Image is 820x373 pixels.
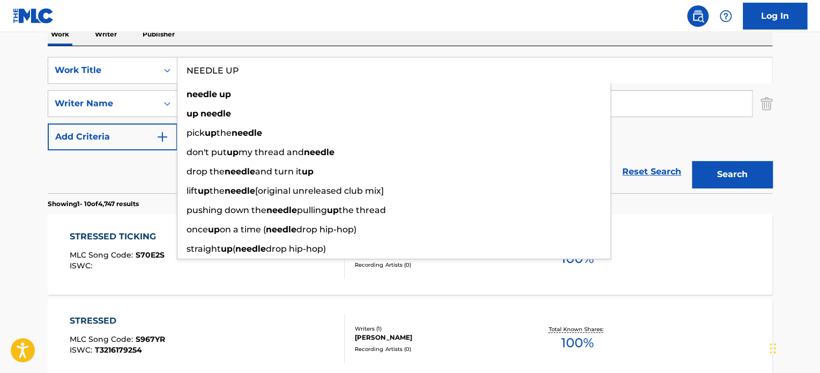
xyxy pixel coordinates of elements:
[139,23,178,46] p: Publisher
[715,5,736,27] div: Help
[48,23,72,46] p: Work
[55,64,151,77] div: Work Title
[187,205,266,215] span: pushing down the
[187,244,221,254] span: straight
[48,199,139,209] p: Showing 1 - 10 of 4,747 results
[255,166,302,177] span: and turn it
[187,128,205,138] span: pick
[355,333,517,342] div: [PERSON_NAME]
[200,108,231,119] strong: needle
[187,108,198,119] strong: up
[225,186,255,196] strong: needle
[70,230,165,243] div: STRESSED TICKING
[548,325,606,333] p: Total Known Shares:
[339,205,386,215] span: the thread
[136,334,165,344] span: S967YR
[48,123,177,150] button: Add Criteria
[225,166,255,177] strong: needle
[770,332,776,364] div: Drag
[355,261,517,269] div: Recording Artists ( 0 )
[238,147,304,157] span: my thread and
[205,128,217,138] strong: up
[617,160,687,184] a: Reset Search
[232,128,262,138] strong: needle
[355,345,517,353] div: Recording Artists ( 0 )
[187,89,217,99] strong: needle
[266,205,297,215] strong: needle
[187,147,227,157] span: don't put
[221,244,233,254] strong: up
[761,90,772,117] img: Delete Criterion
[210,186,225,196] span: the
[198,186,210,196] strong: up
[156,130,169,143] img: 9d2ae6d4665cec9f34b9.svg
[187,224,208,235] span: once
[70,250,136,260] span: MLC Song Code :
[219,89,231,99] strong: up
[220,224,266,235] span: on a time (
[691,10,704,23] img: search
[266,244,326,254] span: drop hip-hop)
[70,345,95,355] span: ISWC :
[48,214,772,295] a: STRESSED TICKINGMLC Song Code:S70E2SISWC:Writers (1)[PERSON_NAME]Recording Artists (0)Total Known...
[266,224,296,235] strong: needle
[687,5,709,27] a: Public Search
[743,3,807,30] a: Log In
[70,315,165,327] div: STRESSED
[136,250,165,260] span: S70E2S
[95,345,142,355] span: T3216179254
[233,244,235,254] span: (
[187,186,198,196] span: lift
[327,205,339,215] strong: up
[766,321,820,373] iframe: Chat Widget
[355,325,517,333] div: Writers ( 1 )
[692,161,772,188] button: Search
[235,244,266,254] strong: needle
[297,205,327,215] span: pulling
[70,334,136,344] span: MLC Song Code :
[296,224,356,235] span: drop hip-hop)
[92,23,120,46] p: Writer
[55,97,151,110] div: Writer Name
[13,8,54,24] img: MLC Logo
[208,224,220,235] strong: up
[217,128,232,138] span: the
[70,261,95,270] span: ISWC :
[48,57,772,193] form: Search Form
[255,186,384,196] span: [original unreleased club mix]
[304,147,334,157] strong: needle
[187,166,225,177] span: drop the
[302,166,314,177] strong: up
[561,333,593,353] span: 100 %
[719,10,732,23] img: help
[227,147,238,157] strong: up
